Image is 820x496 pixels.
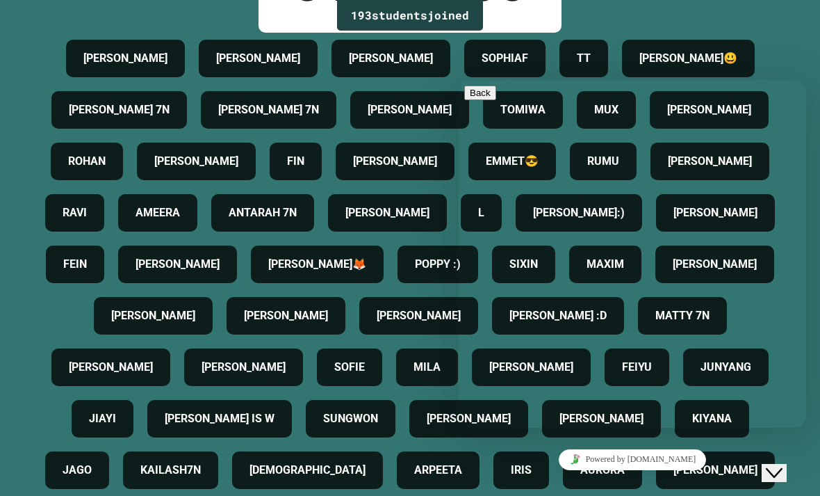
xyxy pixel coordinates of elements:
[111,307,195,324] h4: [PERSON_NAME]
[229,205,297,221] h4: ANTARAH 7N
[368,102,452,118] h4: [PERSON_NAME]
[482,50,528,67] h4: SOPHIAF
[69,102,170,118] h4: [PERSON_NAME] 7N
[762,440,806,482] iframe: chat widget
[244,307,328,324] h4: [PERSON_NAME]
[216,50,300,67] h4: [PERSON_NAME]
[287,153,304,170] h4: FIN
[89,410,116,427] h4: JIAYI
[639,50,737,67] h4: [PERSON_NAME]😃
[165,410,274,427] h4: [PERSON_NAME] IS W
[323,410,378,427] h4: SUNGWON
[345,205,429,221] h4: [PERSON_NAME]
[154,153,238,170] h4: [PERSON_NAME]
[63,256,87,273] h4: FEIN
[577,50,591,67] h4: TT
[63,462,92,479] h4: JAGO
[415,256,461,273] h4: POPPY :)
[413,359,441,376] h4: MILA
[136,205,180,221] h4: AMEERA
[427,410,511,427] h4: [PERSON_NAME]
[249,462,366,479] h4: [DEMOGRAPHIC_DATA]
[414,462,462,479] h4: ARPEETA
[69,359,153,376] h4: [PERSON_NAME]
[63,205,87,221] h4: RAVI
[140,462,201,479] h4: KAILASH7N
[377,307,461,324] h4: [PERSON_NAME]
[218,102,319,118] h4: [PERSON_NAME] 7N
[83,50,167,67] h4: [PERSON_NAME]
[268,256,366,273] h4: [PERSON_NAME]🦊
[334,359,365,376] h4: SOFIE
[349,50,433,67] h4: [PERSON_NAME]
[68,153,106,170] h4: ROHAN
[459,80,806,428] iframe: chat widget
[136,256,220,273] h4: [PERSON_NAME]
[202,359,286,376] h4: [PERSON_NAME]
[353,153,437,170] h4: [PERSON_NAME]
[459,444,806,475] iframe: chat widget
